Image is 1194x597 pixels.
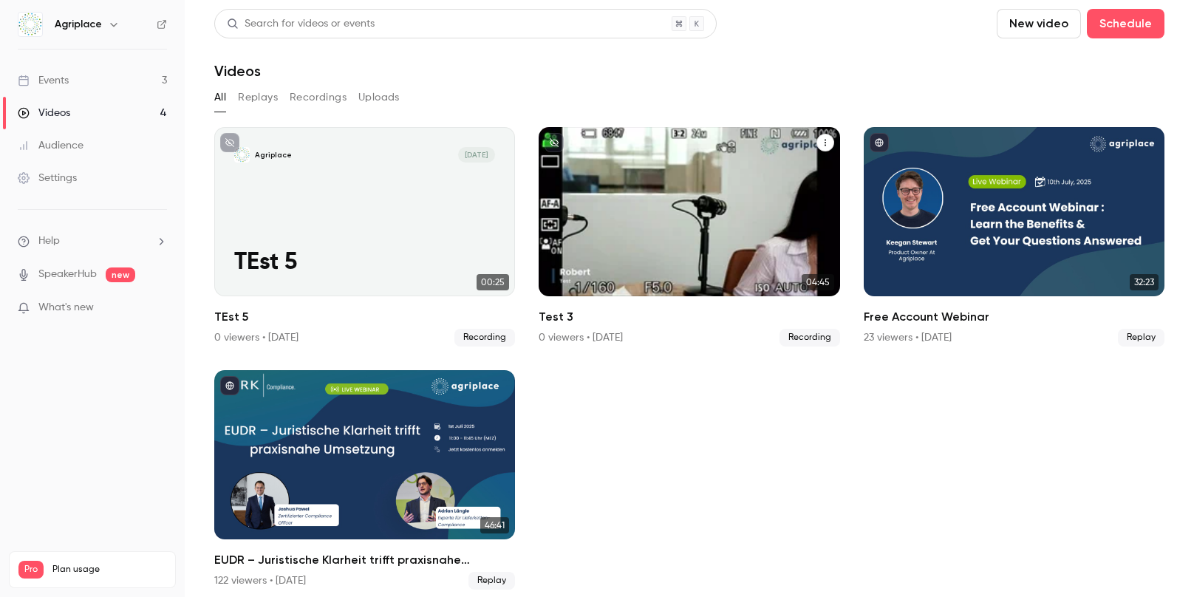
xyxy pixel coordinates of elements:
[290,86,347,109] button: Recordings
[214,127,515,347] li: TEst 5
[539,330,623,345] div: 0 viewers • [DATE]
[238,86,278,109] button: Replays
[779,329,840,347] span: Recording
[255,150,292,160] p: Agriplace
[458,147,495,162] span: [DATE]
[1118,329,1164,347] span: Replay
[539,308,839,326] h2: Test 3
[1087,9,1164,38] button: Schedule
[539,127,839,347] li: Test 3
[18,73,69,88] div: Events
[477,274,509,290] span: 00:25
[214,370,515,590] li: EUDR – Juristische Klarheit trifft praxisnahe Umsetzung
[864,127,1164,347] a: 32:23Free Account Webinar23 viewers • [DATE]Replay
[480,517,509,533] span: 46:41
[214,370,515,590] a: 46:41EUDR – Juristische Klarheit trifft praxisnahe Umsetzung122 viewers • [DATE]Replay
[864,308,1164,326] h2: Free Account Webinar
[18,106,70,120] div: Videos
[38,300,94,315] span: What's new
[997,9,1081,38] button: New video
[214,127,1164,590] ul: Videos
[227,16,375,32] div: Search for videos or events
[18,138,83,153] div: Audience
[106,267,135,282] span: new
[220,133,239,152] button: unpublished
[18,233,167,249] li: help-dropdown-opener
[454,329,515,347] span: Recording
[539,127,839,347] a: 04:45Test 30 viewers • [DATE]Recording
[468,572,515,590] span: Replay
[214,9,1164,588] section: Videos
[214,86,226,109] button: All
[38,267,97,282] a: SpeakerHub
[214,308,515,326] h2: TEst 5
[1130,274,1159,290] span: 32:23
[214,62,261,80] h1: Videos
[214,330,298,345] div: 0 viewers • [DATE]
[234,147,249,162] img: TEst 5
[870,133,889,152] button: published
[52,564,166,576] span: Plan usage
[18,13,42,36] img: Agriplace
[18,171,77,185] div: Settings
[864,330,952,345] div: 23 viewers • [DATE]
[214,127,515,347] a: TEst 5Agriplace[DATE]TEst 500:25TEst 50 viewers • [DATE]Recording
[358,86,400,109] button: Uploads
[864,127,1164,347] li: Free Account Webinar
[38,233,60,249] span: Help
[55,17,102,32] h6: Agriplace
[214,551,515,569] h2: EUDR – Juristische Klarheit trifft praxisnahe Umsetzung
[214,573,306,588] div: 122 viewers • [DATE]
[220,376,239,395] button: published
[234,249,494,276] p: TEst 5
[802,274,834,290] span: 04:45
[545,133,564,152] button: unpublished
[18,561,44,579] span: Pro
[149,301,167,315] iframe: Noticeable Trigger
